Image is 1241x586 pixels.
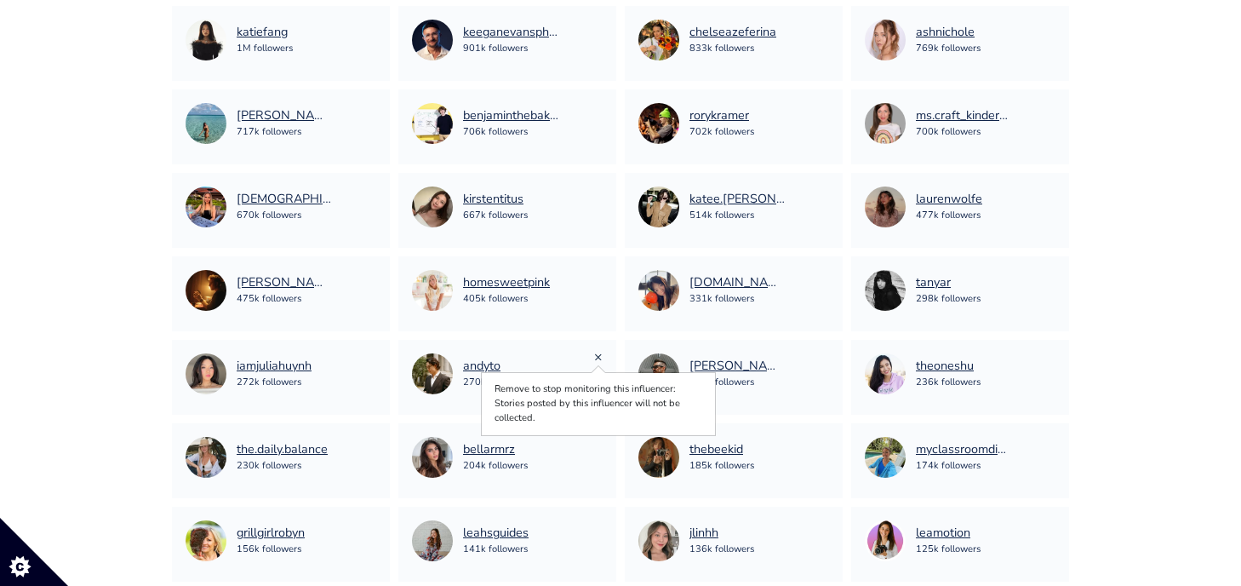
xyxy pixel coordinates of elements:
[638,520,679,561] img: 12805774.jpg
[916,524,981,543] a: leamotion
[689,292,785,307] div: 331k followers
[463,42,558,56] div: 901k followers
[463,440,528,459] a: bellarmrz
[916,292,981,307] div: 298k followers
[865,103,906,144] img: 45012641945.jpg
[463,459,528,474] div: 204k followers
[689,209,785,223] div: 514k followers
[689,440,754,459] a: thebeekid
[916,440,1011,459] a: myclassroomdiaries
[689,543,754,557] div: 136k followers
[463,106,558,125] a: benjaminthebaker
[186,437,226,478] img: 7328284.jpg
[237,273,332,292] a: [PERSON_NAME].[PERSON_NAME]
[916,357,981,376] div: theoneshu
[638,20,679,60] img: 338885195.jpg
[916,125,1011,140] div: 700k followers
[412,520,453,561] img: 247902058.jpg
[186,20,226,60] img: 4517472480.jpg
[484,376,712,432] div: Remove to stop monitoring this influencer: Stories posted by this influencer will not be collected.
[412,270,453,311] img: 4227564586.jpg
[916,273,981,292] a: tanyar
[916,209,982,223] div: 477k followers
[638,103,679,144] img: 12050843.jpg
[916,459,1011,474] div: 174k followers
[638,353,679,394] img: 1507886482.jpg
[237,459,328,474] div: 230k followers
[463,23,558,42] a: keeganevansphoto
[186,270,226,311] img: 7622518786.jpg
[916,190,982,209] a: laurenwolfe
[463,190,528,209] a: kirstentitus
[689,125,754,140] div: 702k followers
[865,437,906,478] img: 9192474429.jpg
[916,376,981,390] div: 236k followers
[463,209,528,223] div: 667k followers
[237,190,332,209] a: [DEMOGRAPHIC_DATA]
[916,543,981,557] div: 125k followers
[463,125,558,140] div: 706k followers
[865,353,906,394] img: 191704357.jpg
[865,270,906,311] img: 1366329909.jpg
[463,357,528,376] a: andyto
[412,20,453,60] img: 3292290160.jpg
[186,103,226,144] img: 295869967.jpg
[916,106,1011,125] a: ms.craft_kindergarten
[689,106,754,125] a: rorykramer
[594,348,603,366] a: ×
[865,187,906,227] img: 16633156.jpg
[916,23,981,42] a: ashnichole
[865,520,906,561] img: 3561492820.jpg
[689,42,776,56] div: 833k followers
[237,292,332,307] div: 475k followers
[463,524,529,543] a: leahsguides
[186,520,226,561] img: 1431983.jpg
[689,23,776,42] a: chelseazeferina
[237,524,305,543] a: grillgirlrobyn
[916,42,981,56] div: 769k followers
[638,187,679,227] img: 6253881561.jpg
[237,23,293,42] a: katiefang
[412,103,453,144] img: 3143127070.jpg
[638,270,679,311] img: 12317792197.jpg
[638,437,679,478] img: 5605981227.jpg
[237,376,312,390] div: 272k followers
[237,106,332,125] a: [PERSON_NAME].[PERSON_NAME]
[237,42,293,56] div: 1M followers
[689,273,785,292] a: [DOMAIN_NAME]
[412,187,453,227] img: 21116879.jpg
[237,209,332,223] div: 670k followers
[237,357,312,376] a: iamjuliahuynh
[186,353,226,394] img: 4163428926.jpg
[865,20,906,60] img: 21988282.jpg
[689,524,754,543] a: jlinhh
[237,440,328,459] div: the.daily.balance
[186,187,226,227] img: 57202260641.jpg
[463,273,550,292] a: homesweetpink
[463,543,529,557] div: 141k followers
[689,190,785,209] a: katee.[PERSON_NAME]
[463,376,528,390] div: 270k followers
